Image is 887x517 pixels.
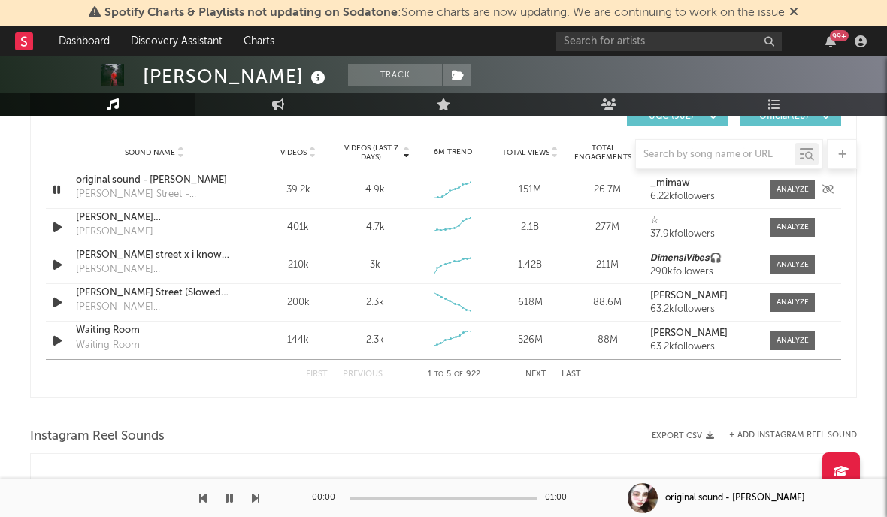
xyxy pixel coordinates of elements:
button: Previous [343,370,383,379]
a: _mimaw [650,178,755,189]
a: ☆ [650,216,755,226]
span: Official ( 20 ) [749,112,819,121]
span: Spotify Charts & Playlists not updating on Sodatone [104,7,398,19]
span: Instagram Reel Sounds [30,428,165,446]
a: [PERSON_NAME][GEOGRAPHIC_DATA] [76,210,233,225]
span: to [434,371,443,378]
div: 4.9k [365,183,385,198]
div: 2.3k [366,333,384,348]
div: 01:00 [545,489,575,507]
div: 2.3k [366,295,384,310]
strong: [PERSON_NAME] [650,328,728,338]
span: UGC ( 902 ) [637,112,706,121]
div: 88.6M [573,295,643,310]
button: Last [562,370,581,379]
div: 26.7M [573,183,643,198]
div: original sound - [PERSON_NAME] [665,491,805,505]
a: Charts [233,26,285,56]
div: 144k [263,333,333,348]
div: 151M [495,183,565,198]
a: [PERSON_NAME] street x i know the end [76,248,233,263]
span: : Some charts are now updating. We are continuing to work on the issue [104,7,785,19]
span: Dismiss [789,7,798,19]
div: [PERSON_NAME] [143,64,329,89]
div: [PERSON_NAME][GEOGRAPHIC_DATA] [76,262,233,277]
div: 1 5 922 [413,366,495,384]
a: Waiting Room [76,323,233,338]
div: 88M [573,333,643,348]
button: Next [525,370,546,379]
button: + Add Instagram Reel Sound [729,431,857,440]
button: Export CSV [652,431,714,440]
div: 290k followers [650,267,755,277]
button: First [306,370,328,379]
button: 99+ [825,35,836,47]
div: 39.2k [263,183,333,198]
div: 37.9k followers [650,229,755,240]
strong: [PERSON_NAME] [650,291,728,301]
div: 2.1B [495,220,565,235]
div: 63.2k followers [650,304,755,315]
strong: _mimaw [650,178,690,188]
div: + Add Instagram Reel Sound [714,431,857,440]
div: 3k [370,258,380,273]
div: Waiting Room [76,338,140,353]
strong: 𝘿𝙞𝙢𝙚𝙣𝙨𝙞𝙑𝙞𝙗𝙚𝙨🎧 [650,253,722,263]
div: 4.7k [366,220,385,235]
div: 526M [495,333,565,348]
a: [PERSON_NAME] [650,291,755,301]
div: 63.2k followers [650,342,755,352]
a: 𝘿𝙞𝙢𝙚𝙣𝙨𝙞𝙑𝙞𝙗𝙚𝙨🎧 [650,253,755,264]
a: [PERSON_NAME] [650,328,755,339]
div: 210k [263,258,333,273]
div: 00:00 [312,489,342,507]
a: Discovery Assistant [120,26,233,56]
input: Search for artists [556,32,782,51]
a: Dashboard [48,26,120,56]
div: 200k [263,295,333,310]
div: 401k [263,220,333,235]
button: UGC(902) [627,107,728,126]
div: [PERSON_NAME][GEOGRAPHIC_DATA] [76,225,233,240]
div: 211M [573,258,643,273]
button: Official(20) [740,107,841,126]
button: Track [348,64,442,86]
div: 1.42B [495,258,565,273]
a: [PERSON_NAME] Street (Slowed Down) [76,286,233,301]
div: 6.22k followers [650,192,755,202]
span: of [454,371,463,378]
div: 618M [495,295,565,310]
input: Search by song name or URL [636,149,795,161]
a: original sound - [PERSON_NAME] [76,173,233,188]
strong: ☆ [650,216,659,225]
div: [PERSON_NAME][GEOGRAPHIC_DATA] [76,300,233,315]
div: 99 + [830,30,849,41]
div: [PERSON_NAME] Street - Recorded at [GEOGRAPHIC_DATA] [GEOGRAPHIC_DATA] [76,187,233,202]
div: 277M [573,220,643,235]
